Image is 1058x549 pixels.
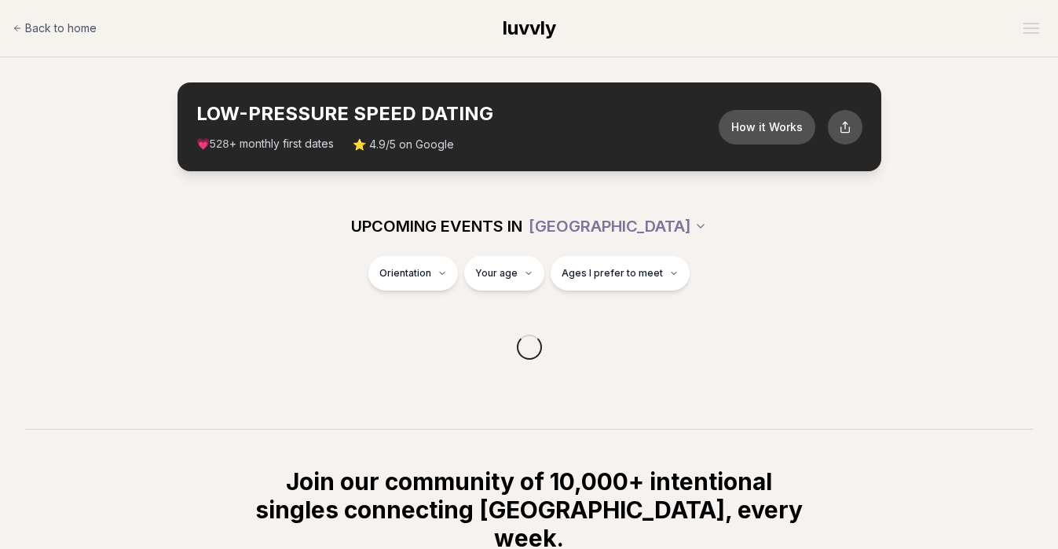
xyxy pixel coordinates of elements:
button: [GEOGRAPHIC_DATA] [529,209,707,243]
button: Ages I prefer to meet [551,256,690,291]
span: Back to home [25,20,97,36]
button: Orientation [368,256,458,291]
span: luvvly [503,16,556,39]
button: How it Works [719,110,815,145]
a: Back to home [13,13,97,44]
h2: LOW-PRESSURE SPEED DATING [196,101,719,126]
span: ⭐ 4.9/5 on Google [353,137,454,152]
span: Your age [475,267,518,280]
button: Open menu [1017,16,1045,40]
span: Orientation [379,267,431,280]
span: 💗 + monthly first dates [196,136,334,152]
span: UPCOMING EVENTS IN [351,215,522,237]
span: Ages I prefer to meet [562,267,663,280]
a: luvvly [503,16,556,41]
span: 528 [210,138,229,151]
button: Your age [464,256,544,291]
